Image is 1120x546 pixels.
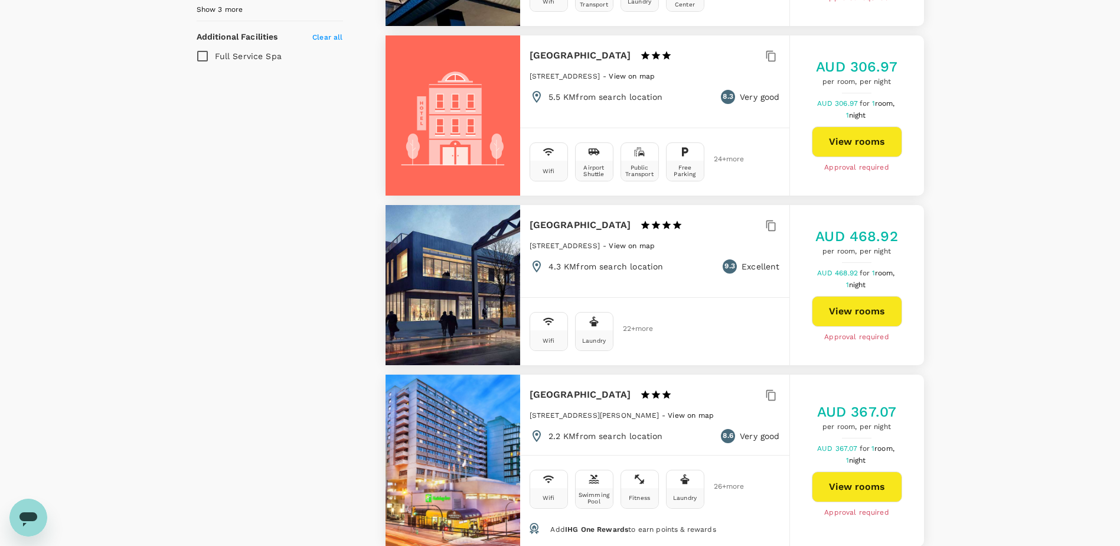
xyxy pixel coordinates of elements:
[565,525,628,534] span: IHG One Rewards
[817,269,860,277] span: AUD 468.92
[742,261,779,272] p: Excellent
[669,164,701,177] div: Free Parking
[582,337,606,344] div: Laundry
[543,495,555,501] div: Wifi
[215,51,282,61] span: Full Service Spa
[846,281,868,289] span: 1
[812,296,902,327] button: View rooms
[548,261,664,272] p: 4.3 KM from search location
[860,269,871,277] span: for
[824,162,889,174] span: Approval required
[673,495,697,501] div: Laundry
[662,411,668,420] span: -
[530,411,659,420] span: [STREET_ADDRESS][PERSON_NAME]
[824,507,889,519] span: Approval required
[550,525,716,534] span: Add to earn points & rewards
[817,421,897,433] span: per room, per night
[875,99,895,108] span: room,
[530,72,600,80] span: [STREET_ADDRESS]
[714,155,732,163] span: 24 + more
[714,483,732,490] span: 26 + more
[548,430,663,442] p: 2.2 KM from search location
[609,71,655,80] a: View on map
[874,444,894,453] span: room,
[846,111,868,119] span: 1
[817,444,860,453] span: AUD 367.07
[312,33,342,41] span: Clear all
[817,402,897,421] h5: AUD 367.07
[817,99,860,108] span: AUD 306.97
[197,31,278,44] h6: Additional Facilities
[543,337,555,344] div: Wifi
[824,331,889,343] span: Approval required
[740,430,779,442] p: Very good
[723,91,733,103] span: 8.3
[872,99,897,108] span: 1
[623,164,656,177] div: Public Transport
[578,164,610,177] div: Airport Shuttle
[846,456,868,464] span: 1
[860,444,871,453] span: for
[849,456,866,464] span: night
[723,430,733,442] span: 8.6
[871,444,896,453] span: 1
[812,126,902,157] button: View rooms
[668,411,714,420] span: View on map
[530,47,631,64] h6: [GEOGRAPHIC_DATA]
[816,57,897,76] h5: AUD 306.97
[815,227,898,246] h5: AUD 468.92
[197,4,243,16] span: Show 3 more
[740,91,779,103] p: Very good
[603,72,609,80] span: -
[860,99,871,108] span: for
[9,499,47,537] iframe: Button to launch messaging window
[609,242,655,250] span: View on map
[724,261,734,272] span: 9.3
[530,217,631,233] h6: [GEOGRAPHIC_DATA]
[629,495,650,501] div: Fitness
[668,410,714,420] a: View on map
[816,76,897,88] span: per room, per night
[849,281,866,289] span: night
[530,242,600,250] span: [STREET_ADDRESS]
[849,111,866,119] span: night
[812,472,902,502] button: View rooms
[603,242,609,250] span: -
[578,492,610,505] div: Swimming Pool
[623,325,641,333] span: 22 + more
[548,91,663,103] p: 5.5 KM from search location
[872,269,897,277] span: 1
[875,269,895,277] span: room,
[609,240,655,250] a: View on map
[530,386,631,403] h6: [GEOGRAPHIC_DATA]
[815,246,898,258] span: per room, per night
[609,72,655,80] span: View on map
[543,168,555,174] div: Wifi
